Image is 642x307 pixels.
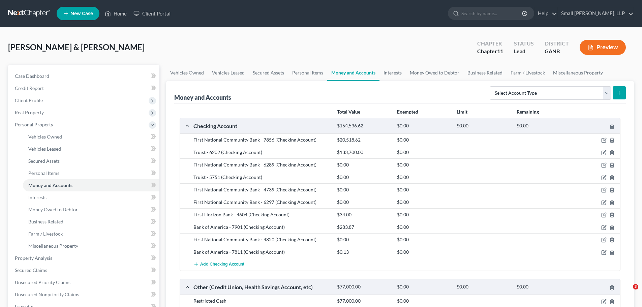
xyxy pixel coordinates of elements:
a: Money and Accounts [327,65,379,81]
div: $0.00 [453,123,513,129]
span: Farm / Livestock [28,231,63,237]
div: First National Community Bank - 6289 (Checking Account) [190,161,334,168]
span: New Case [70,11,93,16]
div: First National Community Bank - 4739 (Checking Account) [190,186,334,193]
span: Unsecured Nonpriority Claims [15,291,79,297]
a: Client Portal [130,7,174,20]
a: Help [534,7,557,20]
div: Checking Account [190,122,334,129]
a: Secured Assets [249,65,288,81]
a: Secured Claims [9,264,159,276]
div: Bank of America - 7811 (Checking Account) [190,249,334,255]
a: Vehicles Owned [23,131,159,143]
a: Money Owed to Debtor [406,65,463,81]
div: $0.00 [334,199,393,206]
a: Vehicles Leased [208,65,249,81]
div: $20,518.62 [334,136,393,143]
div: District [545,40,569,48]
span: Case Dashboard [15,73,49,79]
iframe: Intercom live chat [619,284,635,300]
span: Property Analysis [15,255,52,261]
a: Unsecured Nonpriority Claims [9,288,159,301]
a: Farm / Livestock [507,65,549,81]
div: Other (Credit Union, Health Savings Account, etc) [190,283,334,290]
div: $0.00 [394,161,453,168]
button: Preview [580,40,626,55]
a: Personal Items [23,167,159,179]
div: $0.00 [513,123,573,129]
a: Vehicles Owned [166,65,208,81]
div: $0.00 [394,249,453,255]
div: $0.00 [334,236,393,243]
div: $0.00 [394,136,453,143]
span: [PERSON_NAME] & [PERSON_NAME] [8,42,145,52]
a: Interests [379,65,406,81]
a: Money and Accounts [23,179,159,191]
span: Miscellaneous Property [28,243,78,249]
div: $0.00 [394,199,453,206]
div: $77,000.00 [334,284,393,290]
span: Secured Claims [15,267,47,273]
strong: Exempted [397,109,418,115]
div: $34.00 [334,211,393,218]
div: $0.00 [453,284,513,290]
div: $0.00 [334,174,393,181]
span: Add Checking Account [200,262,244,267]
div: Restricted Cash [190,298,334,304]
strong: Remaining [517,109,539,115]
span: 3 [633,284,638,289]
div: $0.00 [513,284,573,290]
div: $0.00 [394,284,453,290]
div: Truist - 6202 (Checking Account) [190,149,334,156]
div: $0.00 [394,211,453,218]
span: Vehicles Owned [28,134,62,140]
div: $0.00 [394,186,453,193]
span: Money Owed to Debtor [28,207,78,212]
a: Farm / Livestock [23,228,159,240]
span: Interests [28,194,47,200]
span: 11 [497,48,503,54]
div: $0.00 [394,149,453,156]
span: Real Property [15,110,44,115]
div: $0.00 [394,298,453,304]
a: Business Related [463,65,507,81]
a: Unsecured Priority Claims [9,276,159,288]
a: Miscellaneous Property [549,65,607,81]
span: Money and Accounts [28,182,72,188]
a: Small [PERSON_NAME], LLP [558,7,634,20]
a: Business Related [23,216,159,228]
div: $0.00 [394,236,453,243]
span: Unsecured Priority Claims [15,279,70,285]
a: Home [101,7,130,20]
div: $0.00 [334,186,393,193]
div: $154,536.62 [334,123,393,129]
div: Chapter [477,40,503,48]
div: $283.87 [334,224,393,231]
div: Bank of America - 7901 (Checking Account) [190,224,334,231]
div: First National Community Bank - 7856 (Checking Account) [190,136,334,143]
strong: Total Value [337,109,360,115]
div: Chapter [477,48,503,55]
div: GANB [545,48,569,55]
a: Money Owed to Debtor [23,204,159,216]
button: Add Checking Account [193,258,244,271]
a: Property Analysis [9,252,159,264]
span: Personal Items [28,170,59,176]
div: First National Community Bank - 4820 (Checking Account) [190,236,334,243]
span: Client Profile [15,97,43,103]
div: First National Community Bank - 6297 (Checking Account) [190,199,334,206]
span: Secured Assets [28,158,60,164]
a: Miscellaneous Property [23,240,159,252]
div: Status [514,40,534,48]
a: Credit Report [9,82,159,94]
strong: Limit [457,109,467,115]
div: $0.00 [394,174,453,181]
div: $0.00 [334,161,393,168]
div: $0.13 [334,249,393,255]
div: $133,700.00 [334,149,393,156]
a: Case Dashboard [9,70,159,82]
div: $0.00 [394,123,453,129]
span: Personal Property [15,122,53,127]
input: Search by name... [461,7,523,20]
div: Truist - 5751 (Checking Account) [190,174,334,181]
